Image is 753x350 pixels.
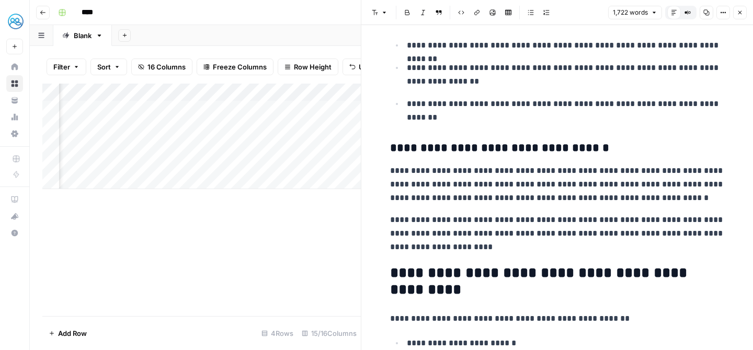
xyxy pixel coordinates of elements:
div: 4 Rows [257,325,298,342]
button: Workspace: MyHealthTeam [6,8,23,34]
span: 16 Columns [147,62,186,72]
span: Add Row [58,328,87,339]
button: Freeze Columns [197,59,273,75]
a: Your Data [6,92,23,109]
a: Usage [6,109,23,125]
button: Add Row [42,325,93,342]
a: AirOps Academy [6,191,23,208]
div: 15/16 Columns [298,325,361,342]
a: Browse [6,75,23,92]
button: Sort [90,59,127,75]
span: 1,722 words [613,8,648,17]
span: Freeze Columns [213,62,267,72]
img: MyHealthTeam Logo [6,12,25,31]
span: Sort [97,62,111,72]
div: What's new? [7,208,22,224]
button: Help + Support [6,225,23,241]
a: Settings [6,125,23,142]
button: 16 Columns [131,59,192,75]
div: Blank [74,30,92,41]
button: 1,722 words [608,6,662,19]
a: Home [6,59,23,75]
button: Filter [47,59,86,75]
span: Row Height [294,62,332,72]
button: Undo [343,59,383,75]
button: What's new? [6,208,23,225]
span: Filter [53,62,70,72]
button: Row Height [278,59,338,75]
a: Blank [53,25,112,46]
